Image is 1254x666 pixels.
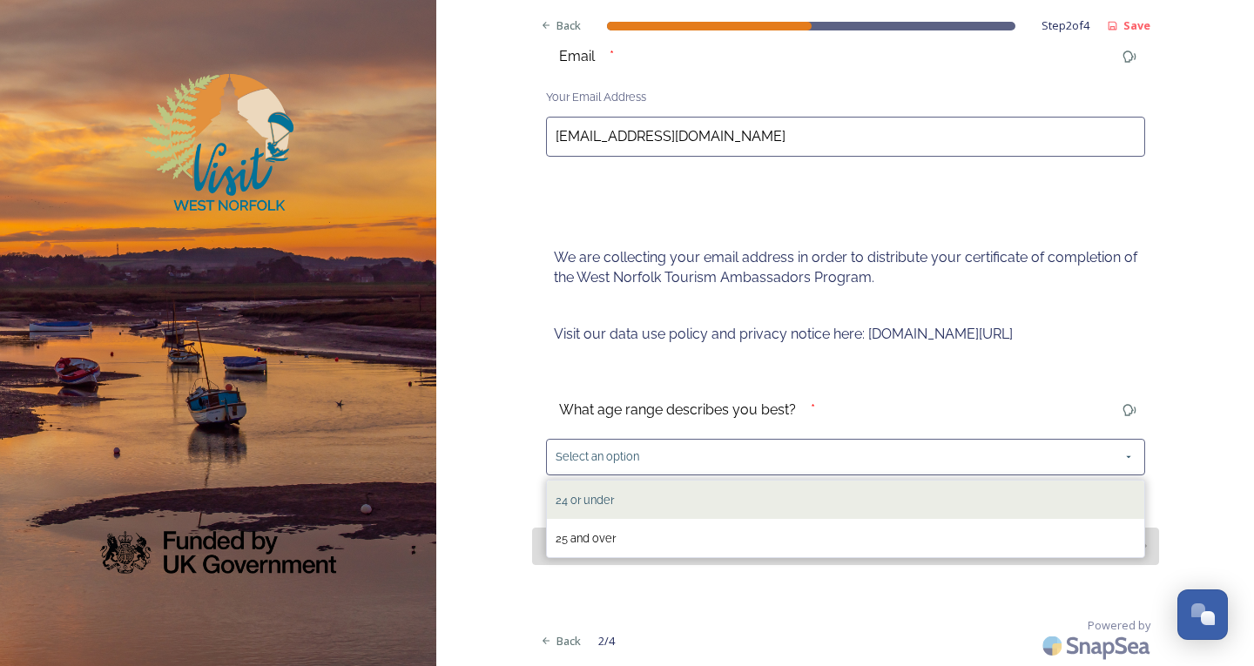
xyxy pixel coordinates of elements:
[554,325,1137,345] p: Visit our data use policy and privacy notice here: [DOMAIN_NAME][URL]
[546,390,809,431] div: What age range describes you best?
[532,528,1159,565] button: Continue
[546,37,608,77] div: Email
[1123,17,1150,33] strong: Save
[1088,617,1150,634] span: Powered by
[546,91,646,104] span: Your Email Address
[556,633,581,649] span: Back
[554,248,1137,287] p: We are collecting your email address in order to distribute your certificate of completion of the...
[598,633,615,649] span: 2 / 4
[546,117,1145,157] input: email@domain.com
[542,537,1129,555] div: Continue
[556,17,581,34] span: Back
[556,494,614,507] span: 24 or under
[1042,17,1089,34] span: Step 2 of 4
[1177,589,1228,640] button: Open Chat
[556,532,616,545] span: 25 and over
[556,448,639,465] span: Select an option
[1037,625,1159,666] img: SnapSea Logo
